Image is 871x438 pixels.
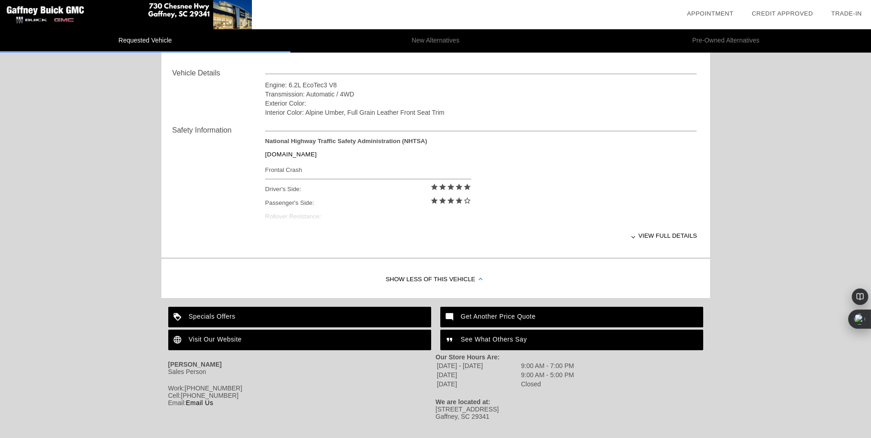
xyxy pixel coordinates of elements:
[436,353,500,361] strong: Our Store Hours Are:
[437,362,520,370] td: [DATE] - [DATE]
[265,99,697,108] div: Exterior Color:
[161,262,710,298] div: Show Less of this Vehicle
[265,224,697,247] div: View full details
[265,182,471,196] div: Driver's Side:
[447,183,455,191] i: star
[687,10,733,17] a: Appointment
[186,399,213,406] a: Email Us
[265,90,697,99] div: Transmission: Automatic / 4WD
[752,10,813,17] a: Credit Approved
[440,330,703,350] a: See What Others Say
[265,196,471,210] div: Passenger's Side:
[438,197,447,205] i: star
[265,151,317,158] a: [DOMAIN_NAME]
[440,307,461,327] img: ic_mode_comment_white_24dp_2x.png
[581,29,871,53] li: Pre-Owned Alternatives
[831,10,862,17] a: Trade-In
[437,380,520,388] td: [DATE]
[265,108,697,117] div: Interior Color: Alpine Umber, Full Grain Leather Front Seat Trim
[430,197,438,205] i: star
[521,362,575,370] td: 9:00 AM - 7:00 PM
[455,197,463,205] i: star
[168,399,436,406] div: Email:
[438,183,447,191] i: star
[440,307,703,327] a: Get Another Price Quote
[265,138,427,144] strong: National Highway Traffic Safety Administration (NHTSA)
[168,330,431,350] a: Visit Our Website
[185,385,242,392] span: [PHONE_NUMBER]
[430,183,438,191] i: star
[168,307,431,327] a: Specials Offers
[447,197,455,205] i: star
[455,183,463,191] i: star
[521,380,575,388] td: Closed
[521,371,575,379] td: 9:00 AM - 5:00 PM
[436,398,491,406] strong: We are located at:
[168,385,436,392] div: Work:
[168,392,436,399] div: Cell:
[168,330,189,350] img: ic_language_white_24dp_2x.png
[440,330,461,350] img: ic_format_quote_white_24dp_2x.png
[168,307,189,327] img: ic_loyalty_white_24dp_2x.png
[172,125,265,136] div: Safety Information
[437,371,520,379] td: [DATE]
[265,80,697,90] div: Engine: 6.2L EcoTec3 V8
[172,68,265,79] div: Vehicle Details
[463,183,471,191] i: star
[168,368,436,375] div: Sales Person
[181,392,239,399] span: [PHONE_NUMBER]
[463,197,471,205] i: star_border
[265,164,471,176] div: Frontal Crash
[290,29,581,53] li: New Alternatives
[436,406,703,420] div: [STREET_ADDRESS] Gaffney, SC 29341
[168,361,222,368] strong: [PERSON_NAME]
